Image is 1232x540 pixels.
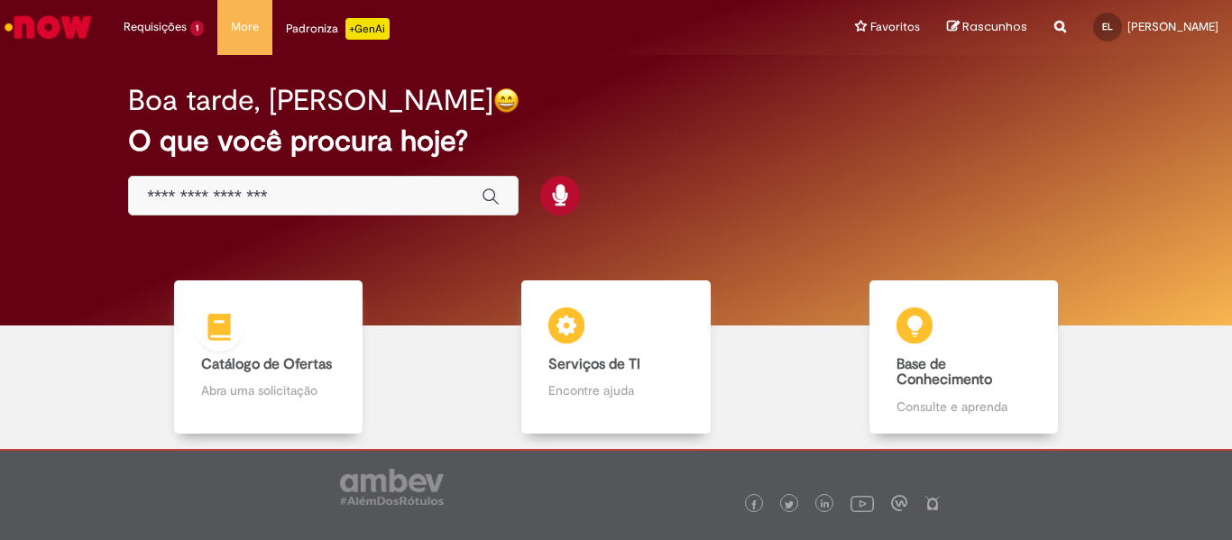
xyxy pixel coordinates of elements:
a: Rascunhos [947,19,1027,36]
p: +GenAi [345,18,390,40]
div: Padroniza [286,18,390,40]
img: logo_footer_youtube.png [850,491,874,515]
a: Serviços de TI Encontre ajuda [442,280,789,434]
span: More [231,18,259,36]
img: logo_footer_facebook.png [749,500,759,509]
h2: Boa tarde, [PERSON_NAME] [128,85,493,116]
img: logo_footer_ambev_rotulo_gray.png [340,469,444,505]
img: logo_footer_linkedin.png [821,499,830,510]
img: logo_footer_naosei.png [924,495,941,511]
span: [PERSON_NAME] [1127,19,1218,34]
span: Favoritos [870,18,920,36]
a: Base de Conhecimento Consulte e aprenda [790,280,1137,434]
span: Rascunhos [962,18,1027,35]
img: happy-face.png [493,87,519,114]
b: Base de Conhecimento [896,355,992,389]
b: Catálogo de Ofertas [201,355,332,373]
span: EL [1102,21,1113,32]
b: Serviços de TI [548,355,640,373]
p: Abra uma solicitação [201,381,336,399]
span: Requisições [124,18,187,36]
img: logo_footer_workplace.png [891,495,907,511]
span: 1 [190,21,204,36]
h2: O que você procura hoje? [128,125,1104,157]
p: Consulte e aprenda [896,398,1032,416]
img: logo_footer_twitter.png [785,500,794,509]
img: ServiceNow [2,9,95,45]
a: Catálogo de Ofertas Abra uma solicitação [95,280,442,434]
p: Encontre ajuda [548,381,684,399]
